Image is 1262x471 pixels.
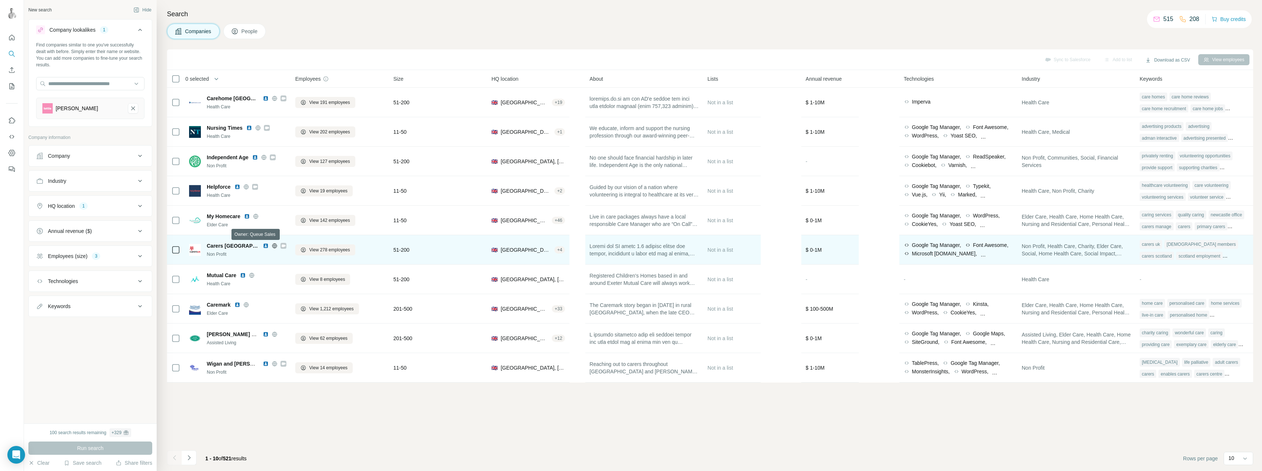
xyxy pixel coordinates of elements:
[708,306,733,312] span: Not in a list
[552,217,565,224] div: + 46
[309,306,354,312] span: View 1,212 employees
[1140,181,1190,190] div: healthcare volunteering
[64,459,101,467] button: Save search
[1190,104,1225,113] div: care home jobs
[263,95,269,101] img: LinkedIn logo
[912,368,950,375] span: MonsterInsights,
[1140,222,1174,231] div: carers manage
[207,163,286,169] div: Non Profit
[48,177,66,185] div: Industry
[240,272,246,278] img: LinkedIn logo
[1186,122,1212,131] div: advertising
[48,152,70,160] div: Company
[1194,370,1224,378] div: carers centre
[393,305,412,313] span: 201-500
[393,128,407,136] span: 11-50
[1140,75,1162,83] span: Keywords
[189,126,201,138] img: Logo of Nursing Times
[912,212,961,219] span: Google Tag Manager,
[49,428,131,437] div: 100 search results remaining
[252,154,258,160] img: LinkedIn logo
[806,158,808,164] span: -
[241,28,258,35] span: People
[806,247,822,253] span: $ 0-1M
[1168,311,1209,320] div: personalised home
[1163,15,1173,24] p: 515
[951,338,987,346] span: Font Awesome,
[912,250,977,257] span: Microsoft [DOMAIN_NAME],
[979,161,1007,169] span: Siteimprove,
[1140,104,1188,113] div: care home recruitment
[185,28,212,35] span: Companies
[590,301,699,316] span: The Caremark story began in [DATE] in rural [GEOGRAPHIC_DATA], when the late CEO [PERSON_NAME] op...
[48,303,70,310] div: Keywords
[7,446,25,464] div: Open Intercom Messenger
[189,244,201,256] img: Logo of Carers UK
[912,132,939,139] span: WordPress,
[29,247,152,265] button: Employees (size)3
[962,368,989,375] span: WordPress,
[1140,328,1170,337] div: charity caring
[56,105,98,112] div: [PERSON_NAME]
[189,185,201,197] img: Logo of Helpforce
[554,129,565,135] div: + 1
[1140,276,1141,282] span: -
[263,331,269,337] img: LinkedIn logo
[295,126,355,137] button: View 202 employees
[309,335,348,342] span: View 62 employees
[806,365,825,371] span: $ 1-10M
[939,191,946,198] span: Yii,
[904,75,934,83] span: Technologies
[1174,340,1209,349] div: exemplary care
[207,104,286,110] div: Health Care
[1022,154,1131,169] span: Non Profit, Communities, Social, Financial Services
[491,158,498,165] span: 🇬🇧
[207,272,236,279] span: Mutual Care
[393,187,407,195] span: 11-50
[207,361,333,367] span: Wigan and [PERSON_NAME][GEOGRAPHIC_DATA]
[36,42,144,68] div: Find companies similar to one you've successfully dealt with before. Simply enter their name or w...
[116,459,152,467] button: Share filters
[552,306,565,312] div: + 33
[951,359,1000,367] span: Google Tag Manager,
[189,273,201,285] img: Logo of Mutual Care
[6,146,18,160] button: Dashboard
[6,114,18,127] button: Use Surfe on LinkedIn
[6,31,18,44] button: Quick start
[207,154,248,161] span: Independent Age
[1140,240,1162,249] div: carers uk
[590,125,699,139] span: We educate, inform and support the nursing profession through our award-winning peer-reviewed jou...
[1022,364,1045,371] span: Non Profit
[207,280,286,287] div: Health Care
[1209,210,1244,219] div: newcastle office
[207,339,286,346] div: Assisted Living
[1140,151,1175,160] div: privately renting
[491,246,498,254] span: 🇬🇧
[207,301,231,308] span: Caremark
[207,369,286,376] div: Non Profit
[912,161,937,169] span: Cookiebot,
[1022,301,1131,316] span: Elder Care, Health Care, Home Health Care, Nursing and Residential Care, Personal Health, Houseke...
[1211,340,1238,349] div: elderly care
[295,333,353,344] button: View 62 employees
[501,246,551,254] span: [GEOGRAPHIC_DATA], [GEOGRAPHIC_DATA]
[912,220,938,228] span: CookieYes,
[1140,299,1165,308] div: home care
[491,305,498,313] span: 🇬🇧
[393,276,409,283] span: 51-200
[234,302,240,308] img: LinkedIn logo
[912,359,939,367] span: TablePress,
[1188,193,1226,202] div: volunteer service
[189,214,201,226] img: Logo of My Homecare
[393,75,403,83] span: Size
[6,7,18,19] img: Avatar
[207,331,263,337] span: [PERSON_NAME] Care
[295,303,359,314] button: View 1,212 employees
[912,338,939,346] span: SiteGround,
[28,7,52,13] div: New search
[708,365,733,371] span: Not in a list
[6,130,18,143] button: Use Surfe API
[1176,252,1222,261] div: scotland employment
[205,456,247,461] span: results
[973,241,1008,249] span: Font Awesome,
